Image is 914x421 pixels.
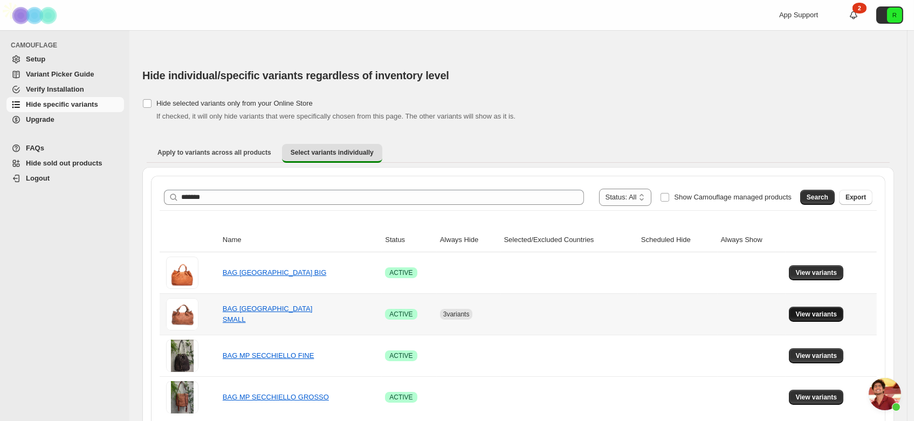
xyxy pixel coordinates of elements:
img: Camouflage [9,1,63,30]
span: App Support [779,11,818,19]
button: View variants [789,307,843,322]
button: View variants [789,390,843,405]
span: Avatar with initials R [887,8,902,23]
a: BAG MP SECCHIELLO GROSSO [223,393,329,401]
span: Setup [26,55,45,63]
button: View variants [789,348,843,363]
a: BAG [GEOGRAPHIC_DATA] BIG [223,268,326,277]
span: Upgrade [26,115,54,123]
a: Upgrade [6,112,124,127]
a: Chat abierto [869,378,901,410]
span: Select variants individually [291,148,374,157]
button: Search [800,190,835,205]
text: R [892,12,897,18]
th: Status [382,228,436,252]
img: BAG NAIROBI BIG [166,257,198,289]
span: View variants [795,310,837,319]
span: 3 variants [443,310,470,318]
span: ACTIVE [389,351,413,360]
span: Search [807,193,828,202]
span: ACTIVE [389,393,413,402]
th: Selected/Excluded Countries [501,228,638,252]
a: Variant Picker Guide [6,67,124,82]
span: Logout [26,174,50,182]
a: 2 [848,10,859,20]
span: Export [846,193,866,202]
button: Export [839,190,872,205]
a: BAG [GEOGRAPHIC_DATA] SMALL [223,305,312,323]
span: Hide sold out products [26,159,102,167]
button: Avatar with initials R [876,6,903,24]
span: Apply to variants across all products [157,148,271,157]
button: Select variants individually [282,144,382,163]
span: If checked, it will only hide variants that were specifically chosen from this page. The other va... [156,112,516,120]
a: Hide specific variants [6,97,124,112]
th: Always Hide [437,228,501,252]
a: Setup [6,52,124,67]
span: View variants [795,393,837,402]
a: Verify Installation [6,82,124,97]
span: View variants [795,268,837,277]
span: Variant Picker Guide [26,70,94,78]
div: 2 [853,3,867,13]
span: Hide selected variants only from your Online Store [156,99,313,107]
span: View variants [795,351,837,360]
th: Always Show [718,228,786,252]
th: Name [219,228,382,252]
span: Verify Installation [26,85,84,93]
span: Hide specific variants [26,100,98,108]
img: BAG NAIROBI SMALL [166,298,198,330]
span: FAQs [26,144,44,152]
a: FAQs [6,141,124,156]
th: Scheduled Hide [638,228,718,252]
button: View variants [789,265,843,280]
span: Show Camouflage managed products [674,193,792,201]
span: Hide individual/specific variants regardless of inventory level [142,70,449,81]
a: BAG MP SECCHIELLO FINE [223,351,314,360]
button: Apply to variants across all products [149,144,280,161]
span: ACTIVE [389,268,413,277]
span: ACTIVE [389,310,413,319]
span: CAMOUFLAGE [11,41,124,50]
a: Hide sold out products [6,156,124,171]
a: Logout [6,171,124,186]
